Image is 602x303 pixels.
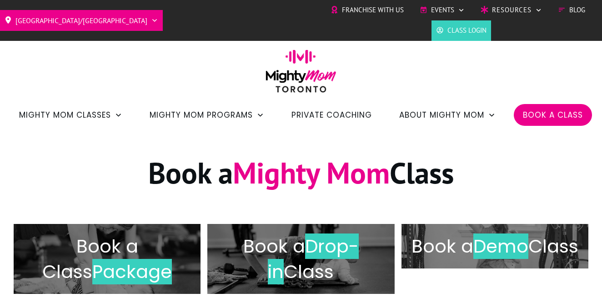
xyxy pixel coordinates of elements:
a: Resources [481,3,542,17]
span: Blog [569,3,585,17]
a: Mighty Mom Programs [150,107,264,123]
a: Book aDrop-inClass [207,215,394,303]
h2: Book a Class [217,233,385,284]
span: Mighty Mom Classes [19,107,111,123]
a: Events [420,3,465,17]
a: Mighty Mom Classes [19,107,122,123]
a: Private Coaching [291,107,372,123]
span: Resources [492,3,532,17]
a: Book a Class [523,107,583,123]
span: Mighty Mom Programs [150,107,253,123]
span: [GEOGRAPHIC_DATA]/[GEOGRAPHIC_DATA] [15,13,147,28]
h1: Book a Class [14,154,588,203]
span: Drop-in [268,233,359,284]
span: About Mighty Mom [399,107,484,123]
span: Demo [473,233,528,259]
span: Franchise with Us [342,3,404,17]
a: Class Login [436,24,487,37]
a: Book a ClassPackage [14,215,201,303]
span: Book a [411,233,473,259]
a: Franchise with Us [331,3,404,17]
span: Class Login [447,24,487,37]
a: Blog [558,3,585,17]
span: Class [528,233,578,259]
span: Mighty Mom [233,154,390,192]
a: [GEOGRAPHIC_DATA]/[GEOGRAPHIC_DATA] [5,13,158,28]
span: Events [431,3,454,17]
img: mightymom-logo-toronto [261,50,341,99]
a: Book aDemoClass [401,215,588,278]
span: Book a Class [42,233,138,284]
a: About Mighty Mom [399,107,496,123]
span: Package [92,259,172,284]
